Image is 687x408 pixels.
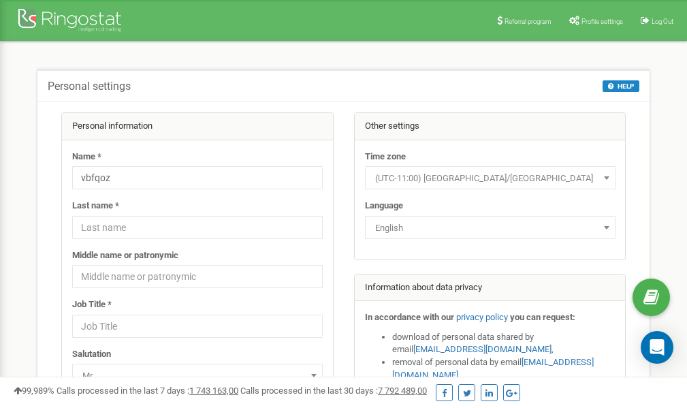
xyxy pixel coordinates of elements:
input: Last name [72,216,323,239]
span: (UTC-11:00) Pacific/Midway [370,169,611,188]
label: Salutation [72,348,111,361]
span: Mr. [77,366,318,386]
span: (UTC-11:00) Pacific/Midway [365,166,616,189]
span: Profile settings [581,18,623,25]
li: download of personal data shared by email , [392,331,616,356]
h5: Personal settings [48,80,131,93]
span: Calls processed in the last 30 days : [240,386,427,396]
li: removal of personal data by email , [392,356,616,381]
span: Log Out [652,18,673,25]
span: Referral program [505,18,552,25]
button: HELP [603,80,639,92]
a: privacy policy [456,312,508,322]
div: Other settings [355,113,626,140]
label: Language [365,200,403,213]
label: Job Title * [72,298,112,311]
input: Name [72,166,323,189]
span: 99,989% [14,386,54,396]
div: Information about data privacy [355,274,626,302]
span: English [365,216,616,239]
strong: In accordance with our [365,312,454,322]
input: Job Title [72,315,323,338]
span: English [370,219,611,238]
div: Personal information [62,113,333,140]
label: Name * [72,151,101,163]
label: Middle name or patronymic [72,249,178,262]
span: Mr. [72,364,323,387]
strong: you can request: [510,312,575,322]
input: Middle name or patronymic [72,265,323,288]
label: Last name * [72,200,119,213]
span: Calls processed in the last 7 days : [57,386,238,396]
label: Time zone [365,151,406,163]
div: Open Intercom Messenger [641,331,673,364]
a: [EMAIL_ADDRESS][DOMAIN_NAME] [413,344,552,354]
u: 7 792 489,00 [378,386,427,396]
u: 1 743 163,00 [189,386,238,396]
